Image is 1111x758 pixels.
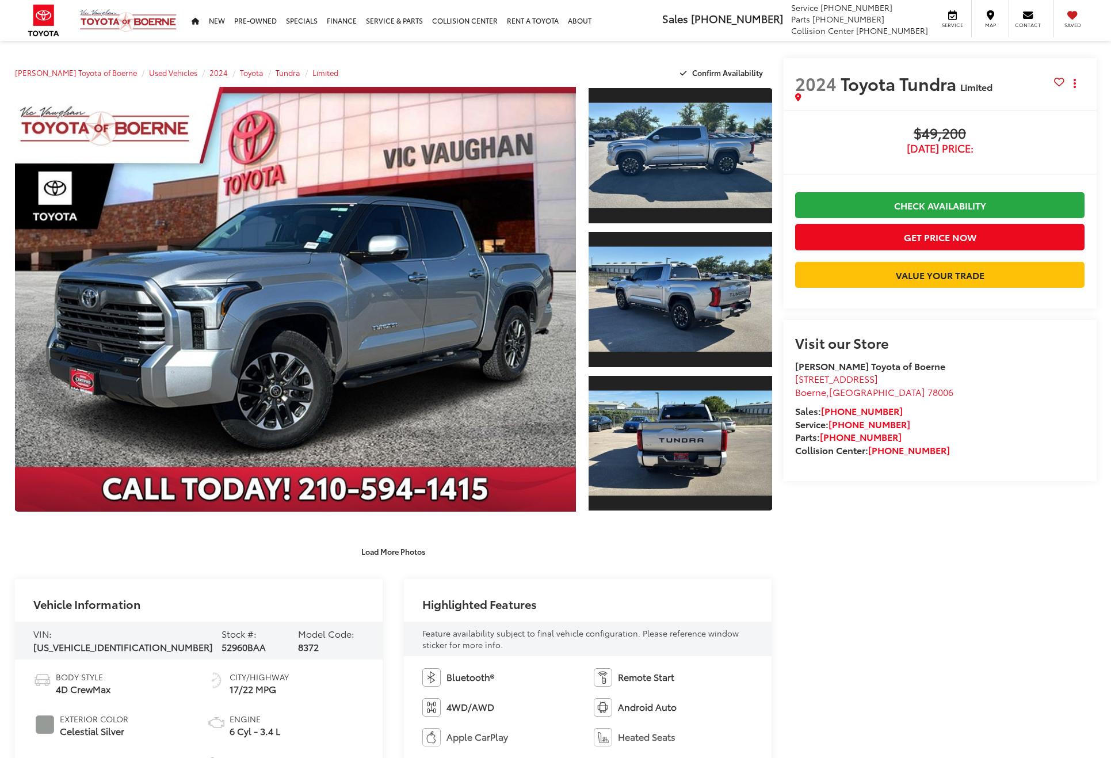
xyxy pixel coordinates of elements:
span: Remote Start [618,671,674,684]
a: [PHONE_NUMBER] [821,404,903,417]
span: [PHONE_NUMBER] [856,25,928,36]
strong: Service: [795,417,910,431]
span: Exterior Color [60,713,128,725]
span: Boerne [795,385,826,398]
img: Apple CarPlay [422,728,441,746]
strong: Collision Center: [795,443,950,456]
span: Android Auto [618,700,677,714]
button: Get Price Now [795,224,1085,250]
a: Expand Photo 2 [589,231,772,368]
span: 52960BAA [222,640,266,653]
span: dropdown dots [1074,79,1076,88]
span: , [795,385,953,398]
button: Confirm Availability [674,63,772,83]
span: Collision Center [791,25,854,36]
strong: Parts: [795,430,902,443]
span: Map [978,21,1003,29]
span: Engine [230,713,280,725]
span: Celestial Silver [60,725,128,738]
span: Body Style [56,671,110,683]
img: Vic Vaughan Toyota of Boerne [79,9,177,32]
span: Confirm Availability [692,67,763,78]
span: $49,200 [795,125,1085,143]
span: Limited [960,80,992,93]
span: #979B97 [36,715,54,734]
img: 2024 Toyota Tundra Limited [587,247,774,352]
span: [PHONE_NUMBER] [691,11,783,26]
a: [STREET_ADDRESS] Boerne,[GEOGRAPHIC_DATA] 78006 [795,372,953,398]
img: 4WD/AWD [422,698,441,717]
span: Contact [1015,21,1041,29]
a: Limited [312,67,338,78]
span: Service [940,21,965,29]
span: Model Code: [298,627,354,640]
a: [PERSON_NAME] Toyota of Boerne [15,67,137,78]
span: Bluetooth® [446,671,494,684]
span: [US_VEHICLE_IDENTIFICATION_NUMBER] [33,640,213,653]
span: [PHONE_NUMBER] [812,13,884,25]
img: Heated Seats [594,728,612,746]
h2: Highlighted Features [422,597,537,610]
span: Toyota Tundra [841,71,960,96]
span: Parts [791,13,810,25]
span: Saved [1060,21,1085,29]
a: Expand Photo 3 [589,375,772,512]
img: Bluetooth® [422,668,441,687]
a: Tundra [276,67,300,78]
img: Fuel Economy [207,671,226,690]
span: VIN: [33,627,52,640]
button: Load More Photos [353,541,433,561]
img: Android Auto [594,698,612,717]
a: [PHONE_NUMBER] [820,430,902,443]
span: Sales [662,11,688,26]
h2: Vehicle Information [33,597,140,610]
span: 6 Cyl - 3.4 L [230,725,280,738]
img: Remote Start [594,668,612,687]
span: Stock #: [222,627,257,640]
a: [PHONE_NUMBER] [868,443,950,456]
strong: [PERSON_NAME] Toyota of Boerne [795,359,945,372]
img: 2024 Toyota Tundra Limited [587,103,774,208]
span: 17/22 MPG [230,683,289,696]
a: Expand Photo 0 [15,87,577,512]
span: [PHONE_NUMBER] [820,2,892,13]
span: [DATE] Price: [795,143,1085,154]
span: [STREET_ADDRESS] [795,372,878,385]
span: 8372 [298,640,319,653]
span: 4D CrewMax [56,683,110,696]
span: [GEOGRAPHIC_DATA] [829,385,925,398]
a: Used Vehicles [149,67,197,78]
a: 2024 [209,67,228,78]
span: Feature availability subject to final vehicle configuration. Please reference window sticker for ... [422,627,739,650]
span: 78006 [927,385,953,398]
a: [PHONE_NUMBER] [829,417,910,431]
img: 2024 Toyota Tundra Limited [587,391,774,496]
span: 4WD/AWD [446,700,494,714]
a: Expand Photo 1 [589,87,772,224]
a: Toyota [240,67,264,78]
strong: Sales: [795,404,903,417]
span: City/Highway [230,671,289,683]
span: Service [791,2,818,13]
a: Value Your Trade [795,262,1085,288]
h2: Visit our Store [795,335,1085,350]
a: Check Availability [795,192,1085,218]
button: Actions [1064,73,1085,93]
img: 2024 Toyota Tundra Limited [9,85,582,514]
span: 2024 [795,71,837,96]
